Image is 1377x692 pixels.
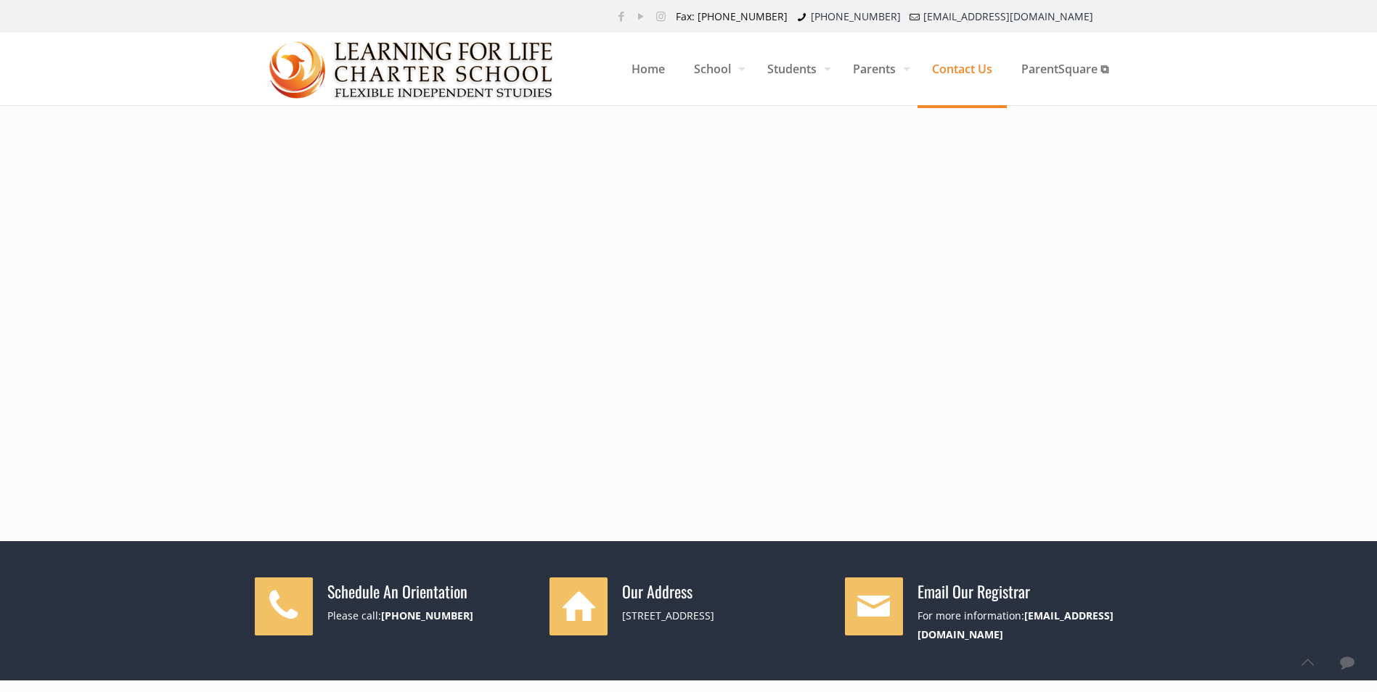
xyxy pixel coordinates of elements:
[923,9,1093,23] a: [EMAIL_ADDRESS][DOMAIN_NAME]
[838,33,918,105] a: Parents
[617,47,679,91] span: Home
[908,9,923,23] i: mail
[1007,33,1123,105] a: ParentSquare ⧉
[918,606,1123,644] div: For more information:
[811,9,901,23] a: [PHONE_NUMBER]
[838,47,918,91] span: Parents
[1292,647,1323,677] a: Back to top icon
[269,33,555,105] a: Learning for Life Charter School
[918,581,1123,601] h4: Email Our Registrar
[653,9,669,23] a: Instagram icon
[614,9,629,23] a: Facebook icon
[327,581,533,601] h4: Schedule An Orientation
[622,606,828,625] div: [STREET_ADDRESS]
[753,47,838,91] span: Students
[795,9,809,23] i: phone
[753,33,838,105] a: Students
[617,33,679,105] a: Home
[381,609,473,622] a: [PHONE_NUMBER]
[1007,47,1123,91] span: ParentSquare ⧉
[679,47,753,91] span: School
[679,33,753,105] a: School
[327,606,533,625] div: Please call:
[918,47,1007,91] span: Contact Us
[634,9,649,23] a: YouTube icon
[622,581,828,601] h4: Our Address
[269,33,555,106] img: Contact Us
[918,33,1007,105] a: Contact Us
